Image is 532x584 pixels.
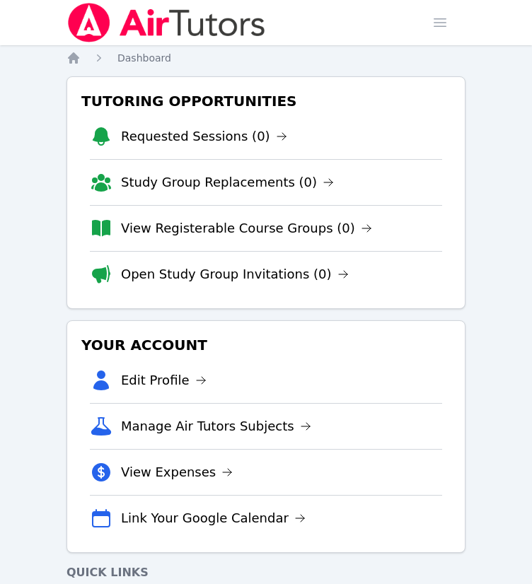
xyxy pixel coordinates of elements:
a: Dashboard [117,51,171,65]
a: View Expenses [121,462,233,482]
nav: Breadcrumb [66,51,466,65]
a: Requested Sessions (0) [121,127,287,146]
a: Link Your Google Calendar [121,508,306,528]
span: Dashboard [117,52,171,64]
h3: Your Account [79,332,453,358]
img: Air Tutors [66,3,267,42]
a: Manage Air Tutors Subjects [121,416,311,436]
a: View Registerable Course Groups (0) [121,218,372,238]
a: Edit Profile [121,370,207,390]
h4: Quick Links [66,564,466,581]
h3: Tutoring Opportunities [79,88,453,114]
a: Study Group Replacements (0) [121,173,334,192]
a: Open Study Group Invitations (0) [121,264,349,284]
